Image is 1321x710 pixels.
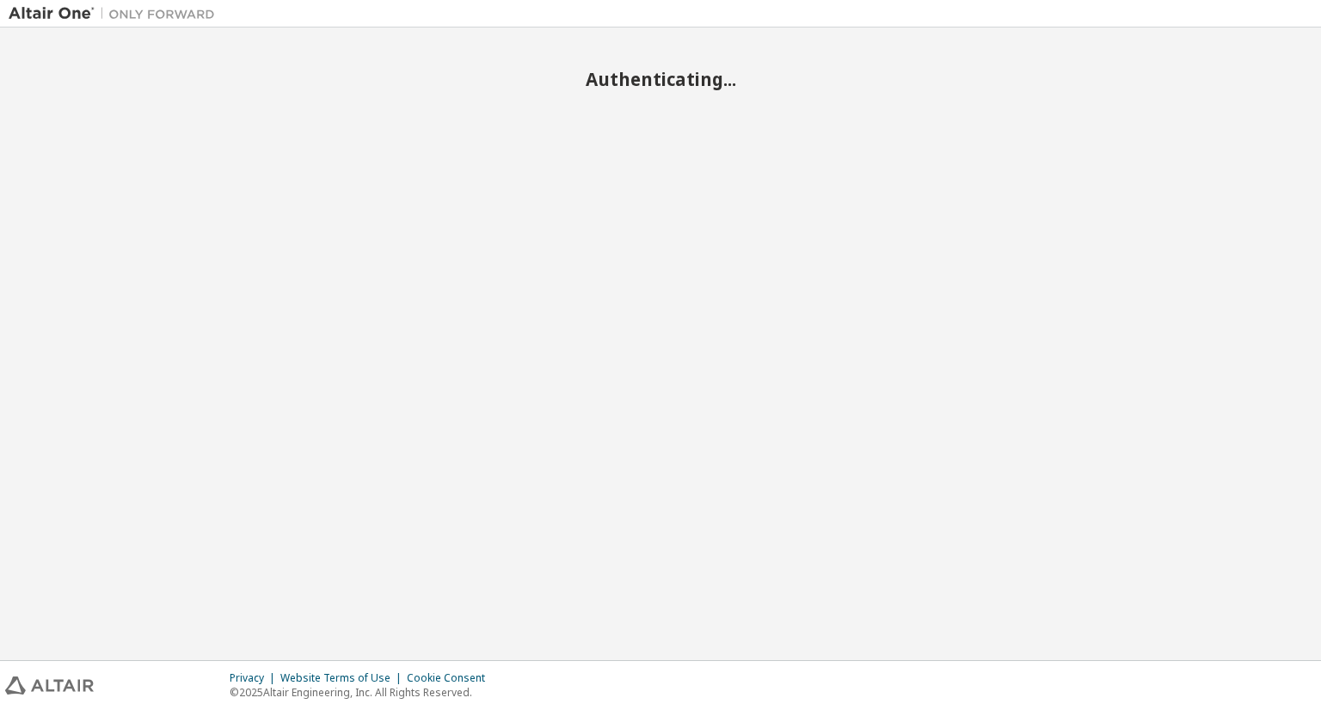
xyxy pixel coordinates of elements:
[407,671,495,685] div: Cookie Consent
[280,671,407,685] div: Website Terms of Use
[9,5,224,22] img: Altair One
[230,685,495,700] p: © 2025 Altair Engineering, Inc. All Rights Reserved.
[5,676,94,695] img: altair_logo.svg
[230,671,280,685] div: Privacy
[9,68,1312,90] h2: Authenticating...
